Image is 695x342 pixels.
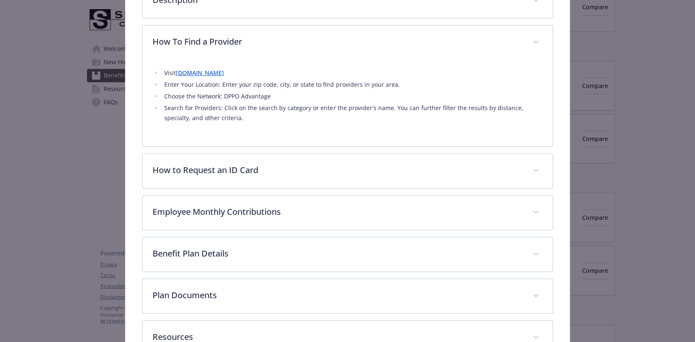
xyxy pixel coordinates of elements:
div: How To Find a Provider [143,60,552,146]
div: Benefit Plan Details [143,237,552,272]
div: How to Request an ID Card [143,154,552,188]
li: Enter Your Location: Enter your zip code, city, or state to find providers in your area. [162,80,542,90]
li: Visit [162,68,542,78]
div: Employee Monthly Contributions [143,196,552,230]
p: How to Request an ID Card [153,164,522,176]
div: How To Find a Provider [143,25,552,60]
li: Choose the Network: DPPO Advantage [162,91,542,101]
p: Benefit Plan Details [153,247,522,260]
li: Search for Providers: Click on the search by category or enter the provider's name. You can furth... [162,103,542,123]
p: Plan Documents [153,289,522,302]
p: Employee Monthly Contributions [153,206,522,218]
div: Plan Documents [143,279,552,313]
a: [DOMAIN_NAME] [176,69,224,77]
p: How To Find a Provider [153,35,522,48]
